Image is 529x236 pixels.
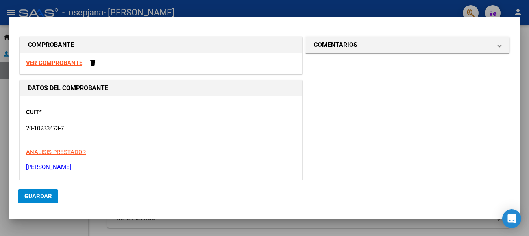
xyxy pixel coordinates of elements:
[28,84,108,92] strong: DATOS DEL COMPROBANTE
[28,41,74,48] strong: COMPROBANTE
[26,59,82,67] a: VER COMPROBANTE
[26,108,107,117] p: CUIT
[502,209,521,228] div: Open Intercom Messenger
[314,40,357,50] h1: COMENTARIOS
[24,193,52,200] span: Guardar
[306,37,509,53] mat-expansion-panel-header: COMENTARIOS
[26,163,296,172] p: [PERSON_NAME]
[26,149,86,156] span: ANALISIS PRESTADOR
[18,189,58,203] button: Guardar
